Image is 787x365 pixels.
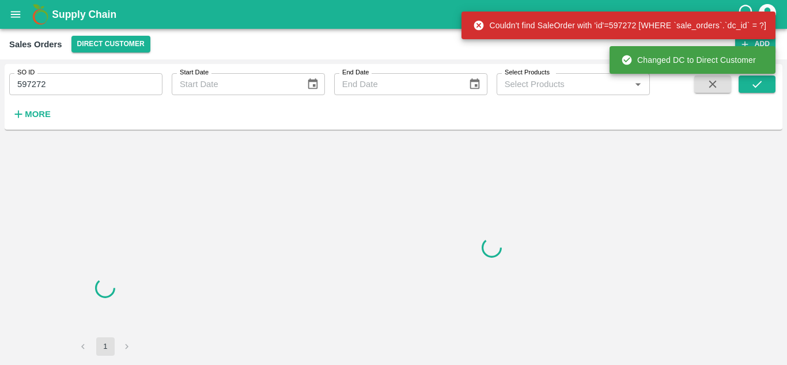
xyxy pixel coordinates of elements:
a: Supply Chain [52,6,737,22]
input: Select Products [500,77,627,92]
label: End Date [342,68,369,77]
button: Select DC [71,36,150,52]
input: Start Date [172,73,297,95]
strong: More [25,110,51,119]
div: account of current user [757,2,778,27]
input: End Date [334,73,460,95]
label: Start Date [180,68,209,77]
button: page 1 [96,337,115,356]
button: Choose date [464,73,486,95]
nav: pagination navigation [73,337,138,356]
div: Couldn't find SaleOrder with 'id'=597272 [WHERE `sale_orders`.`dc_id` = ?] [473,15,766,36]
img: logo [29,3,52,26]
div: customer-support [737,4,757,25]
label: Select Products [505,68,550,77]
input: Enter SO ID [9,73,162,95]
div: Changed DC to Direct Customer [621,50,756,70]
label: SO ID [17,68,35,77]
button: open drawer [2,1,29,28]
button: Choose date [302,73,324,95]
div: Sales Orders [9,37,62,52]
button: Open [630,77,645,92]
button: More [9,104,54,124]
b: Supply Chain [52,9,116,20]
